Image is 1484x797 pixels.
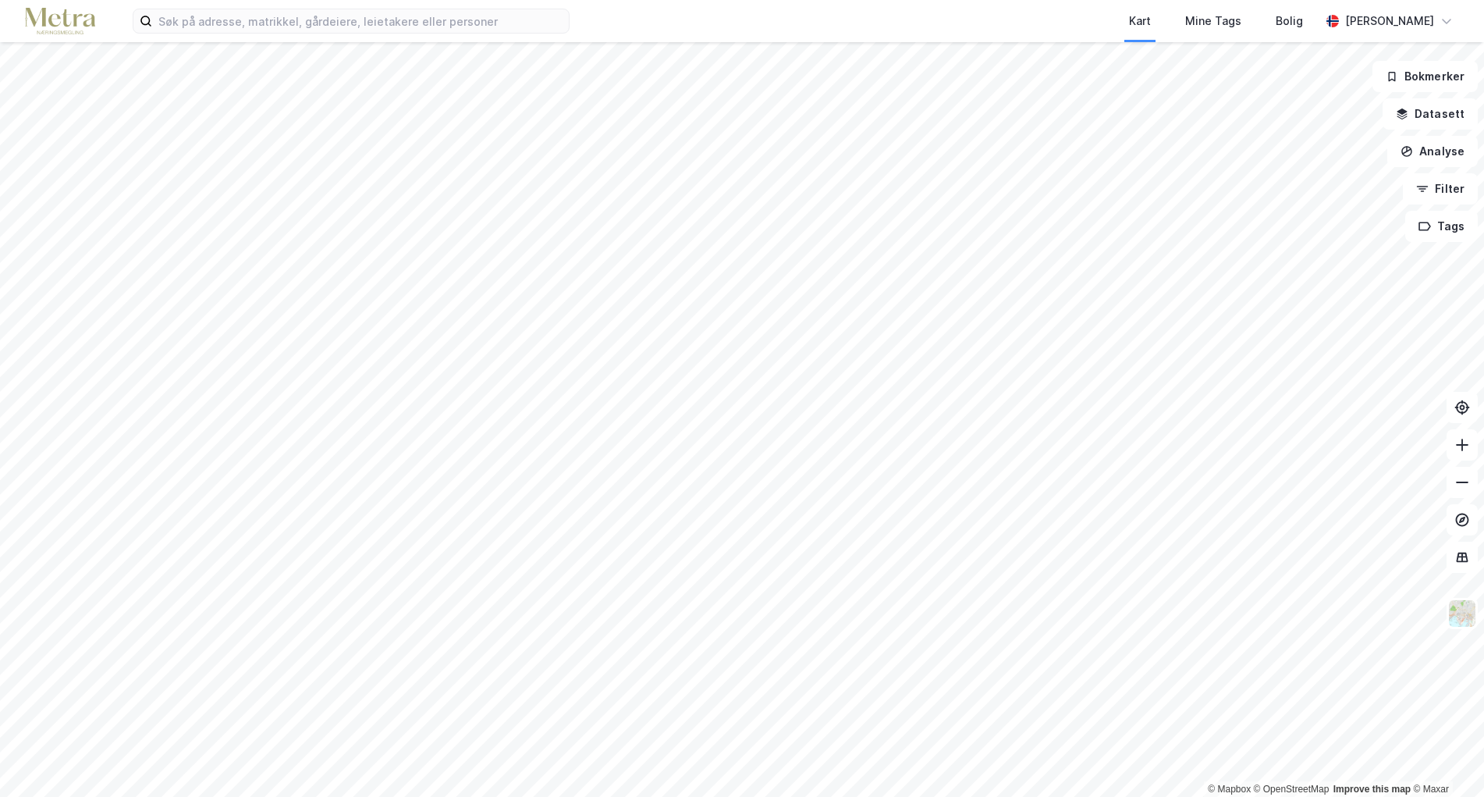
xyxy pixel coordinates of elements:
[1405,211,1478,242] button: Tags
[1333,784,1411,795] a: Improve this map
[1383,98,1478,130] button: Datasett
[1387,136,1478,167] button: Analyse
[1406,722,1484,797] iframe: Chat Widget
[1129,12,1151,30] div: Kart
[1406,722,1484,797] div: Kontrollprogram for chat
[1447,599,1477,628] img: Z
[1276,12,1303,30] div: Bolig
[1254,784,1330,795] a: OpenStreetMap
[1208,784,1251,795] a: Mapbox
[25,8,95,35] img: metra-logo.256734c3b2bbffee19d4.png
[152,9,569,33] input: Søk på adresse, matrikkel, gårdeiere, leietakere eller personer
[1345,12,1434,30] div: [PERSON_NAME]
[1403,173,1478,205] button: Filter
[1372,61,1478,92] button: Bokmerker
[1185,12,1241,30] div: Mine Tags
